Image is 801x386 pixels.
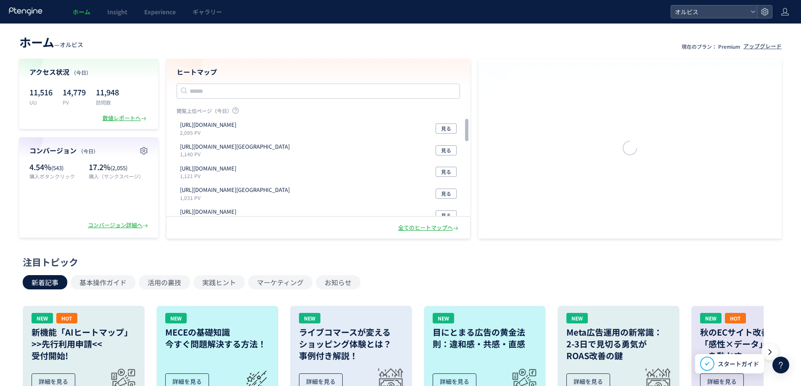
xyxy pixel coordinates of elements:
span: (2,055) [111,164,127,172]
p: 1,031 PV [180,194,293,201]
span: (543) [51,164,63,172]
div: — [19,34,83,50]
span: Experience [144,8,176,16]
h4: アクセス状況 [29,67,148,77]
h3: Meta広告運用の新常識： 2-3日で見切る勇気が ROAS改善の鍵 [566,326,671,362]
p: 購入（サンクスページ） [89,173,148,180]
button: マーケティング [248,275,312,289]
p: 購入ボタンクリック [29,173,85,180]
span: ホーム [19,34,54,50]
p: https://pr.orbis.co.jp/cosmetics/udot/410-12 [180,165,236,173]
div: 全てのヒートマップへ [398,224,460,232]
button: お知らせ [316,275,360,289]
div: HOT [725,313,746,323]
span: 見る [441,123,451,134]
div: NEW [566,313,588,323]
p: https://pr.orbis.co.jp/cosmetics/u/100 [180,208,236,216]
span: 見る [441,210,451,221]
button: 基本操作ガイド [71,275,135,289]
button: 見る [436,167,457,177]
h3: MECEの基礎知識 今すぐ問題解決する方法！ [165,326,270,350]
p: https://orbis.co.jp/order/thanks [180,121,236,129]
div: HOT [56,313,77,323]
h4: ヒートマップ [177,67,460,77]
span: Insight [107,8,127,16]
div: NEW [32,313,53,323]
span: スタートガイド [718,360,759,368]
span: ギャラリー [193,8,222,16]
span: 見る [441,189,451,199]
p: 現在のプラン： Premium [682,43,740,50]
button: 見る [436,145,457,155]
button: 活用の裏技 [139,275,190,289]
p: 987 PV [180,216,240,223]
button: 新着記事 [23,275,67,289]
p: 1,140 PV [180,150,293,158]
p: 4.54% [29,162,85,173]
p: 11,516 [29,85,53,99]
span: ホーム [73,8,90,16]
button: 見る [436,210,457,221]
h3: 新機能「AIヒートマップ」 >>先行利用申請<< 受付開始! [32,326,136,362]
p: 2,095 PV [180,129,240,136]
p: 閲覧上位ページ（今日） [177,107,460,118]
p: https://sb-skincaretopics.discover-news.tokyo/ab/dot_kiji_46 [180,186,290,194]
button: 見る [436,123,457,134]
p: UU [29,99,53,106]
div: 数値レポートへ [103,114,148,122]
div: コンバージョン詳細へ [88,221,150,229]
p: 17.2% [89,162,148,173]
div: NEW [433,313,454,323]
button: 見る [436,189,457,199]
div: NEW [299,313,320,323]
span: 見る [441,167,451,177]
span: オルビス [672,5,747,18]
span: （今日） [78,147,98,155]
div: NEW [700,313,722,323]
h3: 目にとまる広告の黄金法則：違和感・共感・直感 [433,326,537,350]
div: 注目トピック [23,255,774,268]
p: 1,121 PV [180,172,240,179]
p: 14,779 [63,85,86,99]
p: https://sb-skincaretopics.discover-news.tokyo/ab/dot_kiji_48 [180,143,290,151]
p: PV [63,99,86,106]
p: 訪問数 [96,99,119,106]
div: NEW [165,313,187,323]
span: 見る [441,145,451,155]
p: 11,948 [96,85,119,99]
span: オルビス [60,40,83,49]
span: （今日） [71,69,91,76]
button: 実践ヒント [193,275,245,289]
h4: コンバージョン [29,146,148,155]
h3: ライブコマースが変える ショッピング体験とは？ 事例付き解説！ [299,326,403,362]
div: アップグレード [743,42,782,50]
